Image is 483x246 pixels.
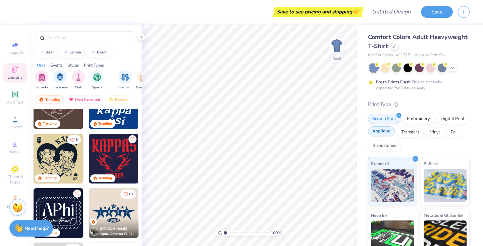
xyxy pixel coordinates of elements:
[84,62,104,68] div: Print Types
[424,169,467,202] img: Puff Ink
[35,47,57,57] button: bear
[117,70,133,90] div: filter for Rush & Bid
[75,85,82,90] span: Club
[367,5,416,18] input: Untitled Design
[368,33,468,50] span: Comfort Colors Adult Heavyweight T-Shirt
[3,174,27,185] span: Clipart & logos
[90,70,104,90] button: filter button
[75,73,82,81] img: Club Image
[46,34,132,41] input: Try "Alpha"
[105,95,131,104] div: Newest
[368,52,393,58] span: Comfort Colors
[89,188,139,238] img: ce57f32a-cfc6-41ad-89ac-b91076b4d913
[275,7,362,17] div: Save to see pricing and shipping
[38,73,46,81] img: Sorority Image
[129,193,133,196] span: 63
[76,138,78,141] span: 8
[83,188,132,238] img: 95ef838a-a585-4c4d-af9c-d02604e6401c
[72,70,85,90] div: filter for Club
[330,39,343,52] img: Back
[424,160,438,167] span: Puff Ink
[8,124,22,130] span: Upload
[271,230,281,236] span: 100 %
[39,50,44,54] img: trend_line.gif
[53,70,68,90] button: filter button
[368,126,395,136] div: Applique
[43,121,57,126] div: Trending
[59,47,84,57] button: lemon
[7,204,23,210] span: Decorate
[100,227,127,231] span: [PERSON_NAME]
[7,99,23,105] span: Add Text
[83,134,132,183] img: dd20d4c1-3cd5-4460-b739-72d638d82a13
[108,97,114,102] img: Newest.gif
[332,56,341,62] div: Back
[136,70,151,90] button: filter button
[87,47,111,57] button: beach
[10,149,20,155] span: Greek
[121,73,129,81] img: Rush & Bid Image
[73,190,81,198] button: Like
[402,114,434,124] div: Embroidery
[90,70,104,90] div: filter for Sports
[53,70,68,90] div: filter for Fraternity
[371,169,414,202] img: Standard
[100,232,136,237] span: Alpha Omicron Pi, [US_STATE] A&M University
[35,70,48,90] button: filter button
[53,85,68,90] span: Fraternity
[396,52,410,58] span: # C1717
[68,97,74,102] img: most_fav.gif
[89,134,139,183] img: fbf7eecc-576a-4ece-ac8a-ca7dcc498f59
[368,141,400,151] div: Rhinestones
[376,79,459,91] div: This color can be expedited for 5 day delivery.
[397,127,424,137] div: Transfers
[69,50,81,54] div: lemon
[90,228,98,236] img: Avatar
[72,70,85,90] button: filter button
[35,70,48,90] div: filter for Sorority
[98,121,112,126] div: Trending
[97,50,108,54] div: beach
[34,188,83,238] img: 31432bec-9d04-4367-a1bf-431e9e100e59
[56,73,64,81] img: Fraternity Image
[371,160,389,167] span: Standard
[65,95,103,104] div: Most Favorited
[128,135,137,143] button: Like
[436,114,469,124] div: Digital Print
[138,188,188,238] img: 4c2ba52e-d93a-4885-b66d-971d0f88707e
[446,127,462,137] div: Foil
[46,50,54,54] div: bear
[63,50,68,54] img: trend_line.gif
[7,50,23,55] span: Image AI
[136,70,151,90] div: filter for Game Day
[421,6,453,18] button: Save
[368,100,470,108] div: Print Type
[92,85,102,90] span: Sports
[368,114,400,124] div: Screen Print
[90,50,96,54] img: trend_line.gif
[68,62,79,68] div: Styles
[140,73,148,81] img: Game Day Image
[98,176,112,181] div: Trending
[120,190,136,199] button: Like
[39,97,44,102] img: trending.gif
[36,85,48,90] span: Sorority
[424,212,463,219] span: Metallic & Glitter Ink
[371,212,387,219] span: Neon Ink
[43,176,57,181] div: Trending
[8,75,22,80] span: Designs
[138,134,188,183] img: 26489e97-942d-434c-98d3-f0000c66074d
[376,79,412,85] strong: Fresh Prints Flash:
[34,134,83,183] img: 3c8f339e-4de6-4693-83ff-659a3f703290
[51,62,63,68] div: Events
[93,73,101,81] img: Sports Image
[136,85,151,90] span: Game Day
[117,85,133,90] span: Rush & Bid
[67,135,81,144] button: Like
[24,225,49,232] strong: Need help?
[36,95,63,104] div: Trending
[414,52,447,58] span: Minimum Order: 24 +
[352,7,360,15] span: 👉
[37,62,46,68] div: Orgs
[117,70,133,90] button: filter button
